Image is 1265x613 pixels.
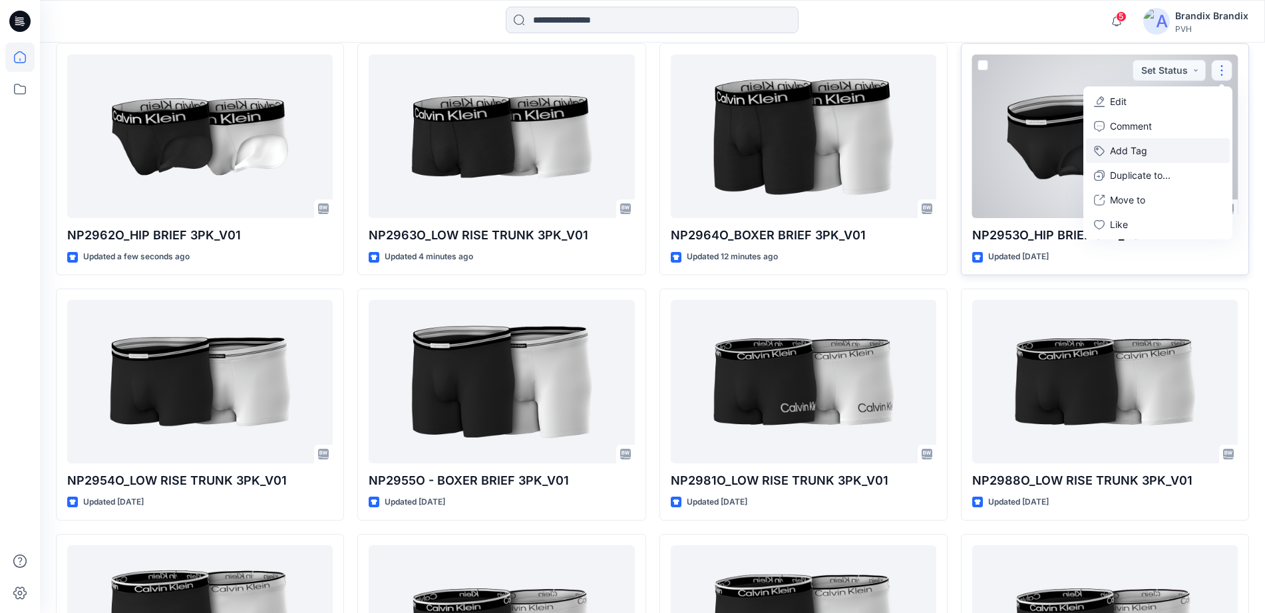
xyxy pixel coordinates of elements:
[1110,168,1171,182] p: Duplicate to...
[671,226,936,245] p: NP2964O_BOXER BRIEF 3PK_V01
[369,300,634,463] a: NP2955O - BOXER BRIEF 3PK_V01
[369,226,634,245] p: NP2963O_LOW RISE TRUNK 3PK_V01
[671,471,936,490] p: NP2981O_LOW RISE TRUNK 3PK_V01
[385,495,445,509] p: Updated [DATE]
[1086,89,1230,114] a: Edit
[1110,217,1128,231] p: Like
[385,250,473,264] p: Updated 4 minutes ago
[67,471,333,490] p: NP2954O_LOW RISE TRUNK 3PK_V01
[671,300,936,463] a: NP2981O_LOW RISE TRUNK 3PK_V01
[1110,193,1145,207] p: Move to
[369,471,634,490] p: NP2955O - BOXER BRIEF 3PK_V01
[687,250,778,264] p: Updated 12 minutes ago
[67,226,333,245] p: NP2962O_HIP BRIEF 3PK_V01
[1175,8,1248,24] div: Brandix Brandix
[1110,119,1152,133] p: Comment
[988,250,1049,264] p: Updated [DATE]
[1086,138,1230,163] button: Add Tag
[369,55,634,218] a: NP2963O_LOW RISE TRUNK 3PK_V01
[83,495,144,509] p: Updated [DATE]
[83,250,190,264] p: Updated a few seconds ago
[671,55,936,218] a: NP2964O_BOXER BRIEF 3PK_V01
[67,55,333,218] a: NP2962O_HIP BRIEF 3PK_V01
[687,495,747,509] p: Updated [DATE]
[1175,24,1248,34] div: PVH
[1116,11,1127,22] span: 5
[972,226,1238,245] p: NP2953O_HIP BRIEF 3PK_V01
[988,495,1049,509] p: Updated [DATE]
[1110,94,1127,108] p: Edit
[972,55,1238,218] a: NP2953O_HIP BRIEF 3PK_V01
[972,471,1238,490] p: NP2988O_LOW RISE TRUNK 3PK_V01
[972,300,1238,463] a: NP2988O_LOW RISE TRUNK 3PK_V01
[1143,8,1170,35] img: avatar
[67,300,333,463] a: NP2954O_LOW RISE TRUNK 3PK_V01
